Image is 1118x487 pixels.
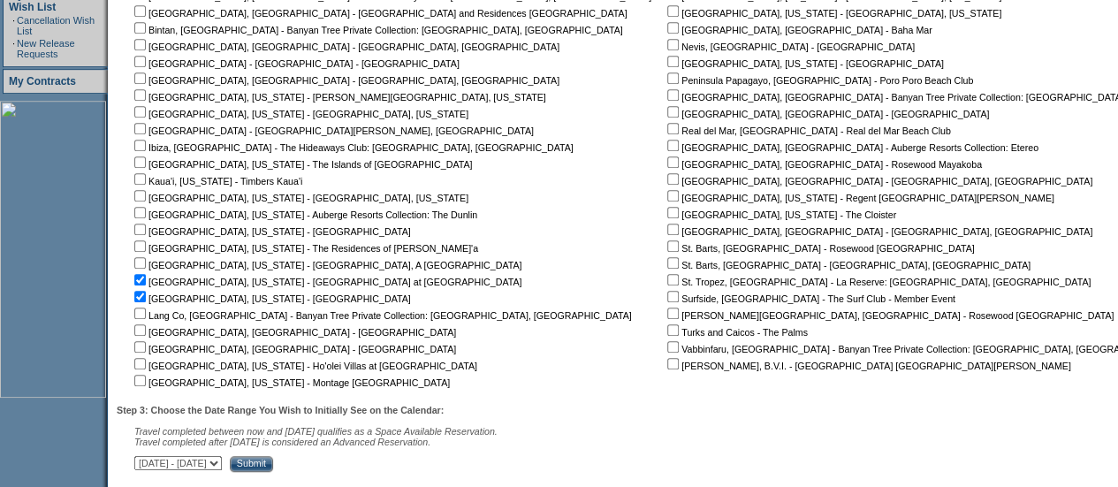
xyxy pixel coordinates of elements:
[664,293,955,304] nobr: Surfside, [GEOGRAPHIC_DATA] - The Surf Club - Member Event
[131,58,460,69] nobr: [GEOGRAPHIC_DATA] - [GEOGRAPHIC_DATA] - [GEOGRAPHIC_DATA]
[131,377,450,388] nobr: [GEOGRAPHIC_DATA], [US_STATE] - Montage [GEOGRAPHIC_DATA]
[664,243,974,254] nobr: St. Barts, [GEOGRAPHIC_DATA] - Rosewood [GEOGRAPHIC_DATA]
[17,15,95,36] a: Cancellation Wish List
[131,260,521,270] nobr: [GEOGRAPHIC_DATA], [US_STATE] - [GEOGRAPHIC_DATA], A [GEOGRAPHIC_DATA]
[664,42,915,52] nobr: Nevis, [GEOGRAPHIC_DATA] - [GEOGRAPHIC_DATA]
[664,25,932,35] nobr: [GEOGRAPHIC_DATA], [GEOGRAPHIC_DATA] - Baha Mar
[664,310,1114,321] nobr: [PERSON_NAME][GEOGRAPHIC_DATA], [GEOGRAPHIC_DATA] - Rosewood [GEOGRAPHIC_DATA]
[131,176,302,186] nobr: Kaua'i, [US_STATE] - Timbers Kaua'i
[131,92,546,103] nobr: [GEOGRAPHIC_DATA], [US_STATE] - [PERSON_NAME][GEOGRAPHIC_DATA], [US_STATE]
[134,437,430,447] nobr: Travel completed after [DATE] is considered an Advanced Reservation.
[131,277,521,287] nobr: [GEOGRAPHIC_DATA], [US_STATE] - [GEOGRAPHIC_DATA] at [GEOGRAPHIC_DATA]
[117,405,444,415] b: Step 3: Choose the Date Range You Wish to Initially See on the Calendar:
[664,176,1092,186] nobr: [GEOGRAPHIC_DATA], [GEOGRAPHIC_DATA] - [GEOGRAPHIC_DATA], [GEOGRAPHIC_DATA]
[131,142,574,153] nobr: Ibiza, [GEOGRAPHIC_DATA] - The Hideaways Club: [GEOGRAPHIC_DATA], [GEOGRAPHIC_DATA]
[131,193,468,203] nobr: [GEOGRAPHIC_DATA], [US_STATE] - [GEOGRAPHIC_DATA], [US_STATE]
[131,327,456,338] nobr: [GEOGRAPHIC_DATA], [GEOGRAPHIC_DATA] - [GEOGRAPHIC_DATA]
[664,58,944,69] nobr: [GEOGRAPHIC_DATA], [US_STATE] - [GEOGRAPHIC_DATA]
[664,327,808,338] nobr: Turks and Caicos - The Palms
[131,159,472,170] nobr: [GEOGRAPHIC_DATA], [US_STATE] - The Islands of [GEOGRAPHIC_DATA]
[664,75,973,86] nobr: Peninsula Papagayo, [GEOGRAPHIC_DATA] - Poro Poro Beach Club
[664,361,1071,371] nobr: [PERSON_NAME], B.V.I. - [GEOGRAPHIC_DATA] [GEOGRAPHIC_DATA][PERSON_NAME]
[131,75,559,86] nobr: [GEOGRAPHIC_DATA], [GEOGRAPHIC_DATA] - [GEOGRAPHIC_DATA], [GEOGRAPHIC_DATA]
[131,310,632,321] nobr: Lang Co, [GEOGRAPHIC_DATA] - Banyan Tree Private Collection: [GEOGRAPHIC_DATA], [GEOGRAPHIC_DATA]
[664,159,982,170] nobr: [GEOGRAPHIC_DATA], [GEOGRAPHIC_DATA] - Rosewood Mayakoba
[131,109,468,119] nobr: [GEOGRAPHIC_DATA], [US_STATE] - [GEOGRAPHIC_DATA], [US_STATE]
[134,426,498,437] span: Travel completed between now and [DATE] qualifies as a Space Available Reservation.
[17,38,74,59] a: New Release Requests
[664,8,1001,19] nobr: [GEOGRAPHIC_DATA], [US_STATE] - [GEOGRAPHIC_DATA], [US_STATE]
[230,456,273,472] input: Submit
[664,109,989,119] nobr: [GEOGRAPHIC_DATA], [GEOGRAPHIC_DATA] - [GEOGRAPHIC_DATA]
[664,226,1092,237] nobr: [GEOGRAPHIC_DATA], [GEOGRAPHIC_DATA] - [GEOGRAPHIC_DATA], [GEOGRAPHIC_DATA]
[131,361,477,371] nobr: [GEOGRAPHIC_DATA], [US_STATE] - Ho'olei Villas at [GEOGRAPHIC_DATA]
[664,260,1031,270] nobr: St. Barts, [GEOGRAPHIC_DATA] - [GEOGRAPHIC_DATA], [GEOGRAPHIC_DATA]
[664,209,896,220] nobr: [GEOGRAPHIC_DATA], [US_STATE] - The Cloister
[131,209,477,220] nobr: [GEOGRAPHIC_DATA], [US_STATE] - Auberge Resorts Collection: The Dunlin
[131,344,456,354] nobr: [GEOGRAPHIC_DATA], [GEOGRAPHIC_DATA] - [GEOGRAPHIC_DATA]
[131,42,559,52] nobr: [GEOGRAPHIC_DATA], [GEOGRAPHIC_DATA] - [GEOGRAPHIC_DATA], [GEOGRAPHIC_DATA]
[664,277,1091,287] nobr: St. Tropez, [GEOGRAPHIC_DATA] - La Reserve: [GEOGRAPHIC_DATA], [GEOGRAPHIC_DATA]
[131,226,411,237] nobr: [GEOGRAPHIC_DATA], [US_STATE] - [GEOGRAPHIC_DATA]
[131,126,534,136] nobr: [GEOGRAPHIC_DATA] - [GEOGRAPHIC_DATA][PERSON_NAME], [GEOGRAPHIC_DATA]
[131,25,623,35] nobr: Bintan, [GEOGRAPHIC_DATA] - Banyan Tree Private Collection: [GEOGRAPHIC_DATA], [GEOGRAPHIC_DATA]
[664,126,951,136] nobr: Real del Mar, [GEOGRAPHIC_DATA] - Real del Mar Beach Club
[664,193,1054,203] nobr: [GEOGRAPHIC_DATA], [US_STATE] - Regent [GEOGRAPHIC_DATA][PERSON_NAME]
[131,293,411,304] nobr: [GEOGRAPHIC_DATA], [US_STATE] - [GEOGRAPHIC_DATA]
[12,38,15,59] td: ·
[664,142,1038,153] nobr: [GEOGRAPHIC_DATA], [GEOGRAPHIC_DATA] - Auberge Resorts Collection: Etereo
[12,15,15,36] td: ·
[131,8,627,19] nobr: [GEOGRAPHIC_DATA], [GEOGRAPHIC_DATA] - [GEOGRAPHIC_DATA] and Residences [GEOGRAPHIC_DATA]
[9,75,76,88] a: My Contracts
[131,243,478,254] nobr: [GEOGRAPHIC_DATA], [US_STATE] - The Residences of [PERSON_NAME]'a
